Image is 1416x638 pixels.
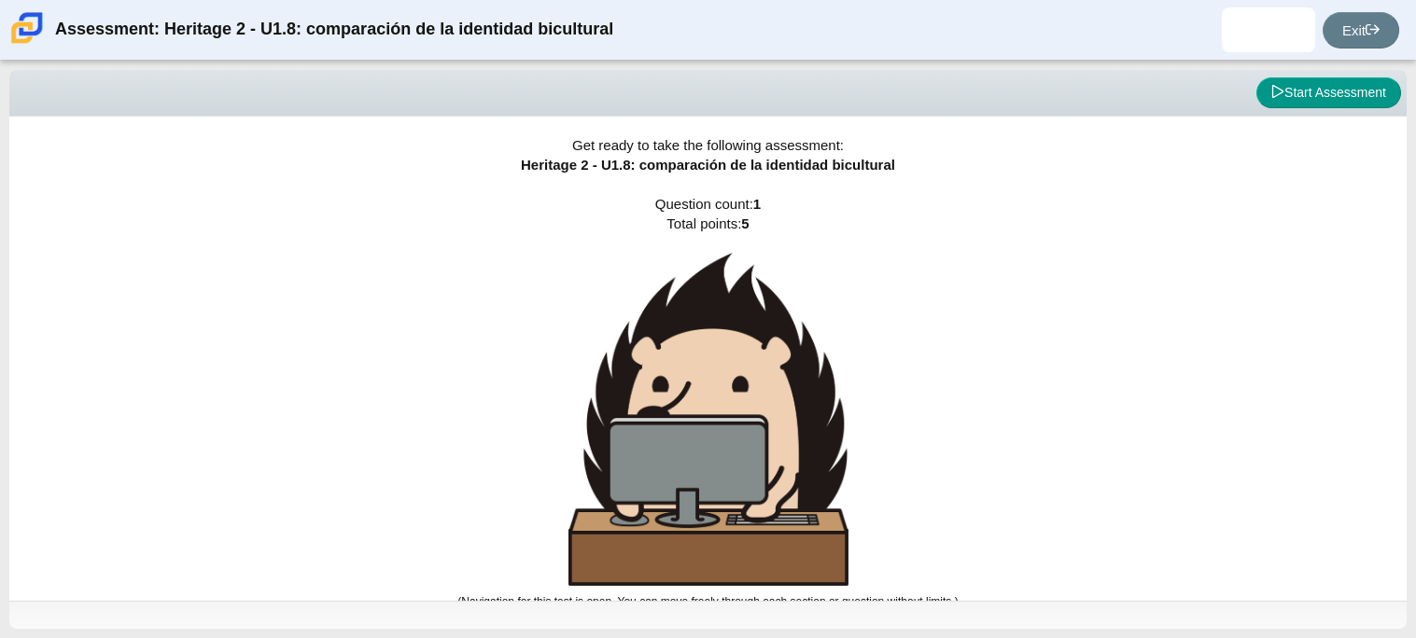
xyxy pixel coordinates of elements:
[1254,15,1283,45] img: josemaria.sanchez.BC8xu4
[568,253,848,586] img: hedgehog-behind-computer-large.png
[753,196,761,212] b: 1
[7,35,47,50] a: Carmen School of Science & Technology
[7,8,47,48] img: Carmen School of Science & Technology
[741,215,749,231] b: 5
[521,157,895,173] span: Heritage 2 - U1.8: comparación de la identidad bicultural
[457,595,958,608] small: (Navigation for this test is open. You can move freely through each section or question without l...
[1323,12,1399,49] a: Exit
[1256,77,1401,109] button: Start Assessment
[457,196,958,608] span: Question count: Total points:
[55,7,613,52] div: Assessment: Heritage 2 - U1.8: comparación de la identidad bicultural
[572,137,844,153] span: Get ready to take the following assessment:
